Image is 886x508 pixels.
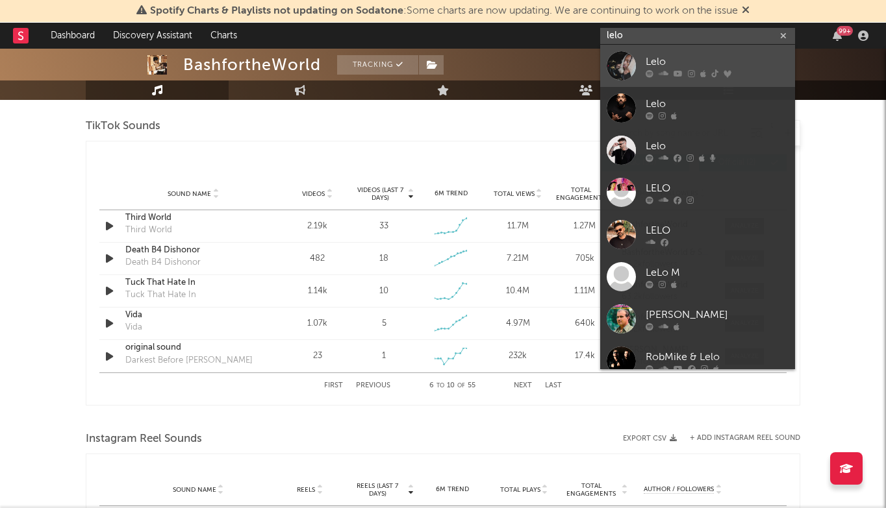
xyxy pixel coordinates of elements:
[833,30,842,41] button: 99+
[488,317,548,330] div: 4.97M
[168,190,211,198] span: Sound Name
[201,23,246,49] a: Charts
[488,350,548,363] div: 232k
[324,382,343,389] button: First
[488,252,548,265] div: 7.21M
[563,482,620,498] span: Total Engagements
[644,485,714,494] span: Author / Followers
[600,298,795,340] a: [PERSON_NAME]
[125,212,261,224] a: Third World
[555,350,615,363] div: 17.4k
[183,55,321,75] div: BashfortheWorld
[173,486,216,494] span: Sound Name
[416,378,488,394] div: 6 10 55
[150,6,738,16] span: : Some charts are now updating. We are continuing to work on the issue
[297,486,315,494] span: Reels
[379,285,388,298] div: 10
[600,28,795,44] input: Search for artists
[514,382,532,389] button: Next
[379,220,388,233] div: 33
[86,431,202,447] span: Instagram Reel Sounds
[677,435,800,442] div: + Add Instagram Reel Sound
[646,138,789,154] div: Lelo
[600,171,795,213] a: LELO
[356,382,390,389] button: Previous
[646,349,789,365] div: RobMike & Lelo
[646,54,789,69] div: Lelo
[600,340,795,382] a: RobMike & Lelo
[287,317,348,330] div: 1.07k
[555,285,615,298] div: 1.11M
[600,256,795,298] a: LeLo M
[457,383,465,389] span: of
[125,256,201,269] div: Death B4 Dishonor
[555,186,607,202] span: Total Engagements
[302,190,325,198] span: Videos
[488,285,548,298] div: 10.4M
[125,341,261,354] a: original sound
[337,55,418,75] button: Tracking
[42,23,104,49] a: Dashboard
[382,317,386,330] div: 5
[646,96,789,112] div: Lelo
[742,6,750,16] span: Dismiss
[125,354,253,367] div: Darkest Before [PERSON_NAME]
[125,224,172,237] div: Third World
[420,485,485,494] div: 6M Trend
[600,213,795,256] a: LELO
[349,482,406,498] span: Reels (last 7 days)
[646,223,789,238] div: LELO
[421,189,481,199] div: 6M Trend
[382,350,386,363] div: 1
[125,309,261,322] a: Vida
[545,382,562,389] button: Last
[379,252,388,265] div: 18
[646,265,789,280] div: LeLo M
[494,190,535,198] span: Total Views
[837,26,853,36] div: 99 +
[623,435,677,442] button: Export CSV
[600,129,795,171] a: Lelo
[555,220,615,233] div: 1.27M
[150,6,403,16] span: Spotify Charts & Playlists not updating on Sodatone
[646,307,789,322] div: [PERSON_NAME]
[125,244,261,257] a: Death B4 Dishonor
[125,321,142,334] div: Vida
[287,285,348,298] div: 1.14k
[287,252,348,265] div: 482
[125,289,196,302] div: Tuck That Hate In
[86,119,160,134] span: TikTok Sounds
[125,276,261,289] a: Tuck That Hate In
[555,252,615,265] div: 705k
[104,23,201,49] a: Discovery Assistant
[287,350,348,363] div: 23
[354,186,407,202] span: Videos (last 7 days)
[287,220,348,233] div: 2.19k
[555,317,615,330] div: 640k
[437,383,444,389] span: to
[488,220,548,233] div: 11.7M
[600,87,795,129] a: Lelo
[500,486,540,494] span: Total Plays
[690,435,800,442] button: + Add Instagram Reel Sound
[646,180,789,196] div: LELO
[600,45,795,87] a: Lelo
